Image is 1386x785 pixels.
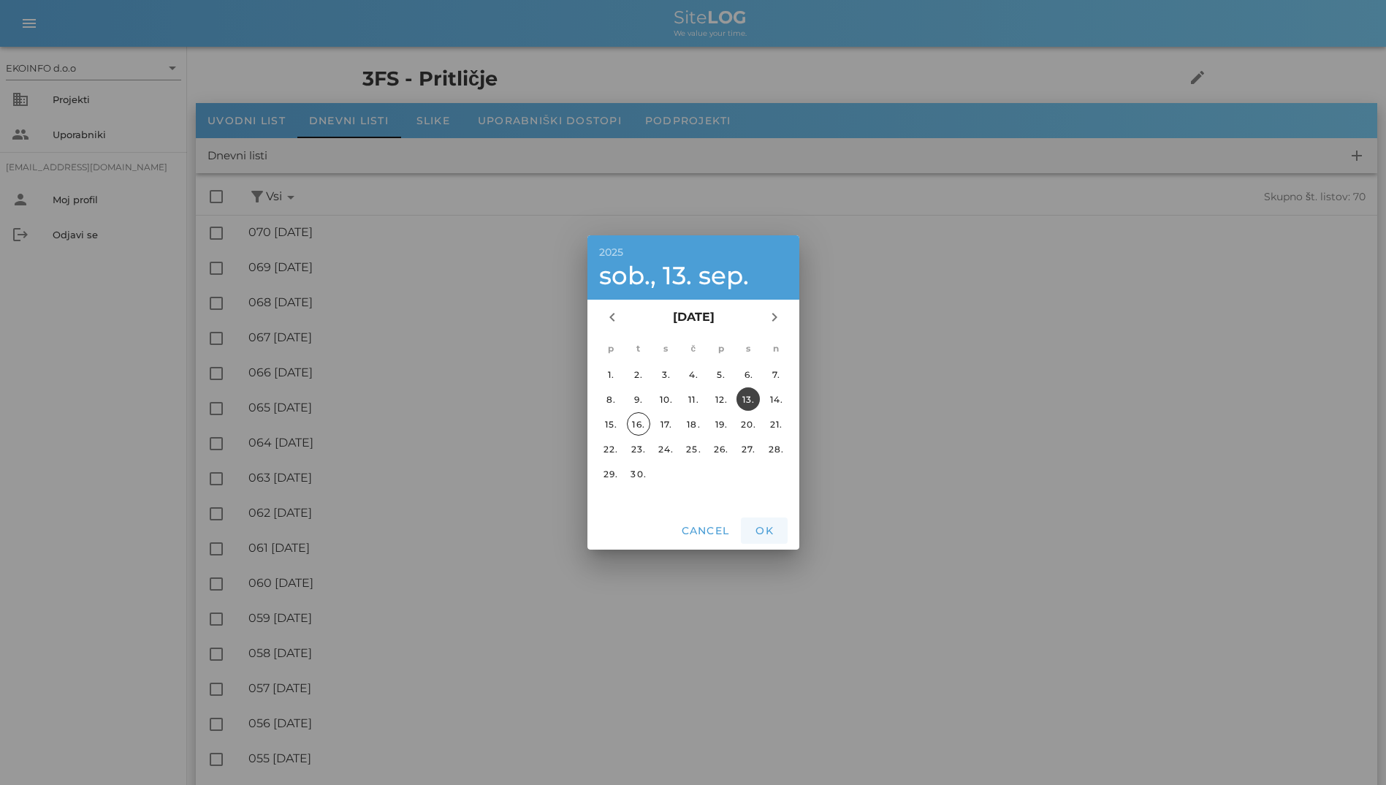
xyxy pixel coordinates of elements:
[680,336,707,361] th: č
[741,517,788,544] button: OK
[764,444,788,455] div: 28.
[598,387,622,411] button: 8.
[764,419,788,430] div: 21.
[735,336,761,361] th: s
[764,363,788,386] button: 7.
[598,462,622,485] button: 29.
[681,387,704,411] button: 11.
[681,444,704,455] div: 25.
[736,437,760,460] button: 27.
[681,369,704,380] div: 4.
[736,387,760,411] button: 13.
[709,444,732,455] div: 26.
[626,394,650,405] div: 9.
[626,437,650,460] button: 23.
[603,308,621,326] i: chevron_left
[654,394,677,405] div: 10.
[654,412,677,436] button: 17.
[598,437,622,460] button: 22.
[709,419,732,430] div: 19.
[763,336,789,361] th: n
[598,412,622,436] button: 15.
[764,437,788,460] button: 28.
[761,304,788,330] button: Naslednji mesec
[626,387,650,411] button: 9.
[654,387,677,411] button: 10.
[626,462,650,485] button: 30.
[626,412,650,436] button: 16.
[681,394,704,405] div: 11.
[626,469,650,479] div: 30.
[654,419,677,430] div: 17.
[626,444,650,455] div: 23.
[764,387,788,411] button: 14.
[654,369,677,380] div: 3.
[736,369,760,380] div: 6.
[1177,627,1386,785] div: Pripomoček za klepet
[598,419,622,430] div: 15.
[626,363,650,386] button: 2.
[1177,627,1386,785] iframe: Chat Widget
[654,437,677,460] button: 24.
[709,412,732,436] button: 19.
[599,263,788,288] div: sob., 13. sep.
[654,444,677,455] div: 24.
[666,303,720,332] button: [DATE]
[599,247,788,257] div: 2025
[652,336,679,361] th: s
[709,387,732,411] button: 12.
[709,437,732,460] button: 26.
[736,412,760,436] button: 20.
[764,369,788,380] div: 7.
[681,437,704,460] button: 25.
[709,369,732,380] div: 5.
[736,419,760,430] div: 20.
[654,363,677,386] button: 3.
[747,524,782,537] span: OK
[680,524,729,537] span: Cancel
[598,363,622,386] button: 1.
[764,412,788,436] button: 21.
[681,419,704,430] div: 18.
[674,517,735,544] button: Cancel
[598,394,622,405] div: 8.
[736,394,760,405] div: 13.
[625,336,651,361] th: t
[598,469,622,479] div: 29.
[598,336,624,361] th: p
[766,308,783,326] i: chevron_right
[626,369,650,380] div: 2.
[764,394,788,405] div: 14.
[681,363,704,386] button: 4.
[598,369,622,380] div: 1.
[736,444,760,455] div: 27.
[736,363,760,386] button: 6.
[709,363,732,386] button: 5.
[681,412,704,436] button: 18.
[707,336,734,361] th: p
[598,444,622,455] div: 22.
[709,394,732,405] div: 12.
[599,304,625,330] button: Prejšnji mesec
[627,419,649,430] div: 16.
